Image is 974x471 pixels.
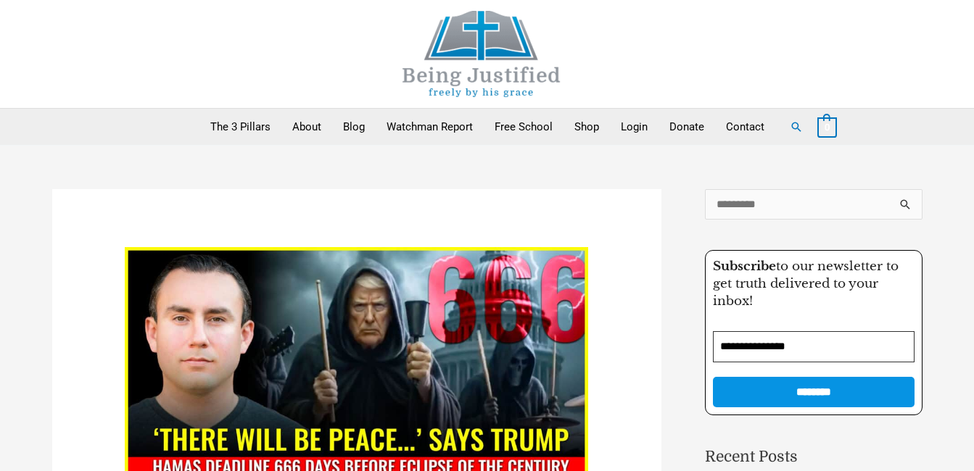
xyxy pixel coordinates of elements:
[825,122,830,133] span: 0
[713,259,776,274] strong: Subscribe
[373,11,590,97] img: Being Justified
[790,120,803,133] a: Search button
[376,109,484,145] a: Watchman Report
[281,109,332,145] a: About
[564,109,610,145] a: Shop
[332,109,376,145] a: Blog
[705,446,923,469] h2: Recent Posts
[713,259,899,309] span: to our newsletter to get truth delivered to your inbox!
[713,331,915,362] input: Email Address *
[199,109,281,145] a: The 3 Pillars
[484,109,564,145] a: Free School
[817,120,837,133] a: View Shopping Cart, empty
[610,109,659,145] a: Login
[715,109,775,145] a: Contact
[659,109,715,145] a: Donate
[199,109,775,145] nav: Primary Site Navigation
